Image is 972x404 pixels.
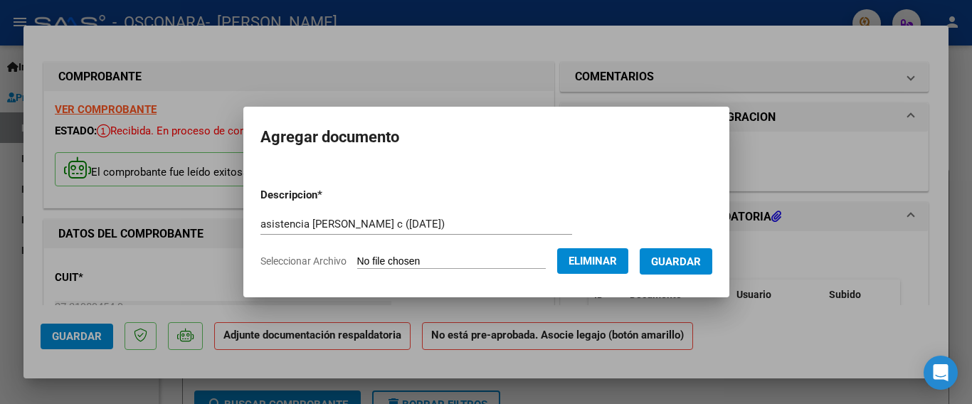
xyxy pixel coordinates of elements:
span: Guardar [651,255,701,268]
button: Eliminar [557,248,628,274]
h2: Agregar documento [260,124,712,151]
span: Seleccionar Archivo [260,255,347,267]
span: Eliminar [569,255,617,267]
p: Descripcion [260,187,396,203]
button: Guardar [640,248,712,275]
div: Open Intercom Messenger [924,356,958,390]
